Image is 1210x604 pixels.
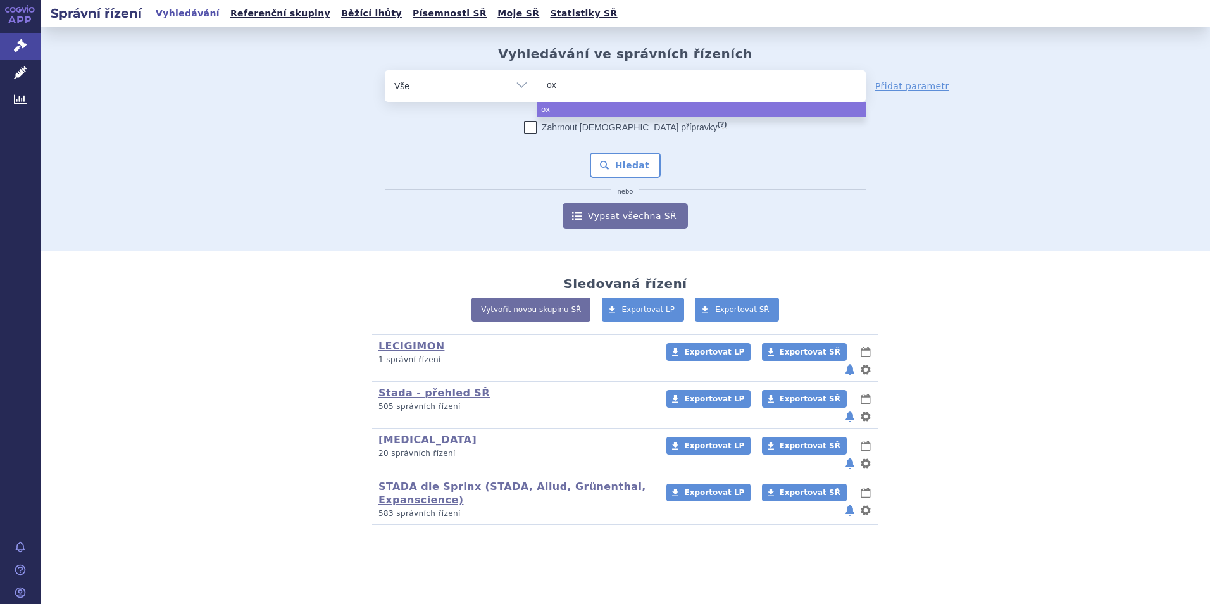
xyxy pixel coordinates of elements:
[152,5,223,22] a: Vyhledávání
[859,362,872,377] button: nastavení
[780,394,840,403] span: Exportovat SŘ
[780,488,840,497] span: Exportovat SŘ
[378,387,490,399] a: Stada - přehled SŘ
[666,343,751,361] a: Exportovat LP
[337,5,406,22] a: Běžící lhůty
[859,503,872,518] button: nastavení
[684,348,744,356] span: Exportovat LP
[602,298,685,322] a: Exportovat LP
[666,390,751,408] a: Exportovat LP
[546,5,621,22] a: Statistiky SŘ
[859,456,872,471] button: nastavení
[859,344,872,360] button: lhůty
[780,348,840,356] span: Exportovat SŘ
[378,508,650,519] p: 583 správních řízení
[611,188,640,196] i: nebo
[666,437,751,455] a: Exportovat LP
[563,276,687,291] h2: Sledovaná řízení
[762,390,847,408] a: Exportovat SŘ
[695,298,779,322] a: Exportovat SŘ
[859,391,872,406] button: lhůty
[378,401,650,412] p: 505 správních řízení
[378,448,650,459] p: 20 správních řízení
[780,441,840,450] span: Exportovat SŘ
[844,362,856,377] button: notifikace
[498,46,752,61] h2: Vyhledávání ve správních řízeních
[471,298,590,322] a: Vytvořit novou skupinu SŘ
[666,484,751,501] a: Exportovat LP
[227,5,334,22] a: Referenční skupiny
[844,456,856,471] button: notifikace
[378,481,646,506] a: STADA dle Sprinx (STADA, Aliud, Grünenthal, Expanscience)
[762,484,847,501] a: Exportovat SŘ
[494,5,543,22] a: Moje SŘ
[859,485,872,500] button: lhůty
[409,5,490,22] a: Písemnosti SŘ
[844,503,856,518] button: notifikace
[718,120,727,129] abbr: (?)
[715,305,770,314] span: Exportovat SŘ
[41,4,152,22] h2: Správní řízení
[622,305,675,314] span: Exportovat LP
[844,409,856,424] button: notifikace
[859,438,872,453] button: lhůty
[684,394,744,403] span: Exportovat LP
[524,121,727,134] label: Zahrnout [DEMOGRAPHIC_DATA] přípravky
[537,102,866,117] li: ox
[684,441,744,450] span: Exportovat LP
[684,488,744,497] span: Exportovat LP
[590,153,661,178] button: Hledat
[563,203,688,229] a: Vypsat všechna SŘ
[762,343,847,361] a: Exportovat SŘ
[378,434,477,446] a: [MEDICAL_DATA]
[875,80,949,92] a: Přidat parametr
[762,437,847,455] a: Exportovat SŘ
[859,409,872,424] button: nastavení
[378,340,444,352] a: LECIGIMON
[378,355,650,365] p: 1 správní řízení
